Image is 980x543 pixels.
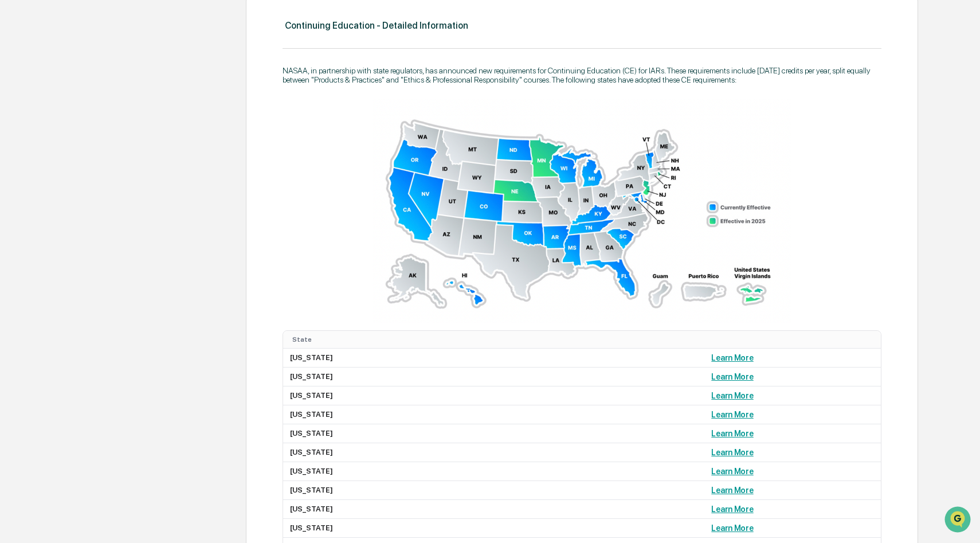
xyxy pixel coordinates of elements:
td: [US_STATE] [283,443,704,462]
td: [US_STATE] [283,349,704,368]
div: Continuing Education - Detailed Information [285,20,468,31]
span: Pylon [114,194,139,203]
a: 🔎Data Lookup [7,162,77,182]
span: Attestations [95,144,142,156]
span: Data Lookup [23,166,72,178]
a: Learn More [711,524,753,533]
p: How can we help? [11,24,209,42]
img: 1746055101610-c473b297-6a78-478c-a979-82029cc54cd1 [11,88,32,108]
td: [US_STATE] [283,500,704,519]
div: We're available if you need us! [39,99,145,108]
a: Powered byPylon [81,194,139,203]
img: States with IAR CE requirements [373,99,791,323]
a: Learn More [711,467,753,476]
a: Learn More [711,391,753,400]
div: 🖐️ [11,146,21,155]
div: Toggle SortBy [292,335,700,343]
div: 🔎 [11,167,21,177]
td: [US_STATE] [283,368,704,386]
a: 🗄️Attestations [79,140,147,161]
span: Preclearance [23,144,74,156]
td: [US_STATE] [283,386,704,405]
div: Toggle SortBy [714,335,876,343]
a: Learn More [711,429,753,438]
iframe: Open customer support [943,505,974,536]
td: [US_STATE] [283,462,704,481]
a: Learn More [711,353,753,362]
button: Start new chat [195,91,209,105]
td: [US_STATE] [283,424,704,443]
td: [US_STATE] [283,519,704,538]
div: Start new chat [39,88,188,99]
a: Learn More [711,505,753,514]
div: NASAA, in partnership with state regulators, has announced new requirements for Continuing Educat... [283,66,881,84]
div: 🗄️ [83,146,92,155]
a: 🖐️Preclearance [7,140,79,161]
a: Learn More [711,448,753,457]
td: [US_STATE] [283,405,704,424]
a: Learn More [711,486,753,495]
td: [US_STATE] [283,481,704,500]
a: Learn More [711,410,753,419]
a: Learn More [711,372,753,381]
